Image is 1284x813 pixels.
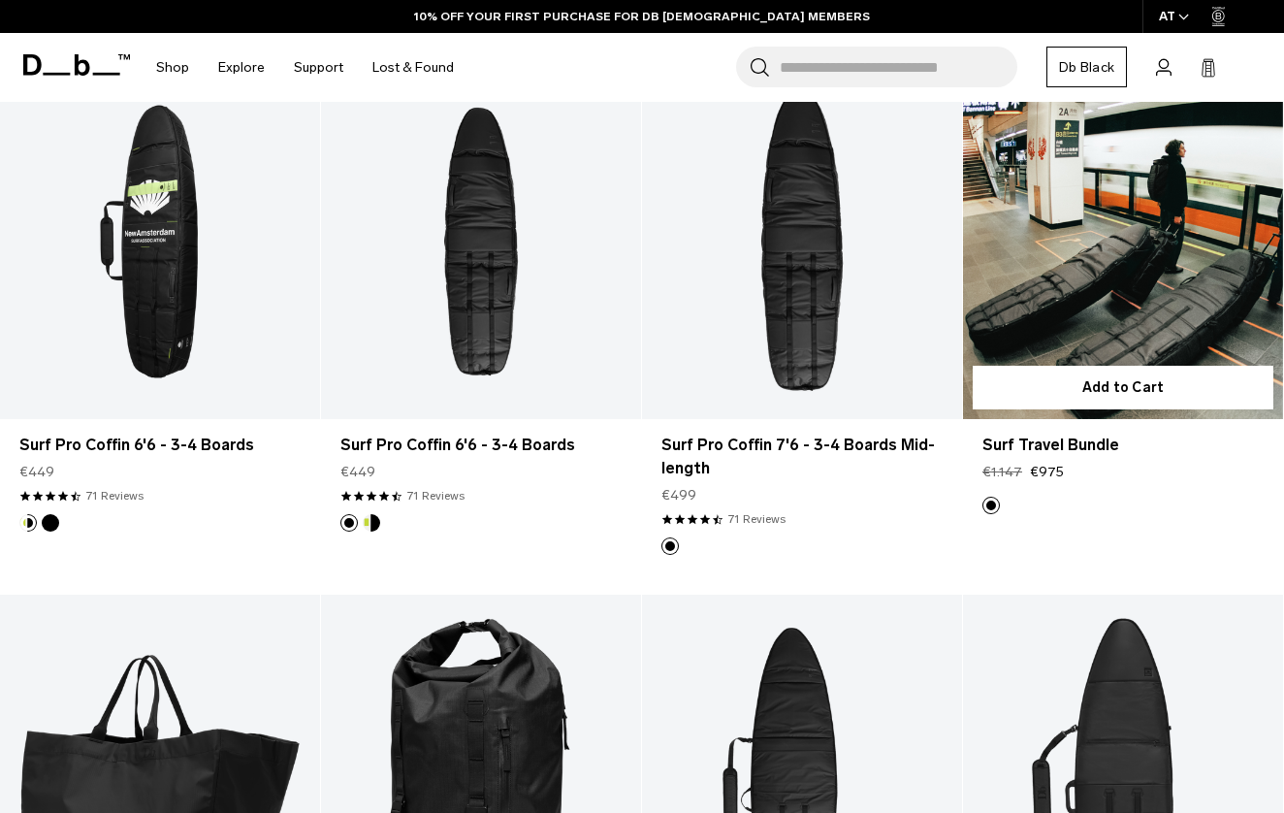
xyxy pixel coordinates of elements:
s: €1.147 [982,462,1022,482]
button: Db x New Amsterdam Surf Association [19,514,37,532]
nav: Main Navigation [142,33,468,102]
button: Black Out [661,537,679,555]
button: Black Out [42,514,59,532]
a: 71 reviews [86,487,144,504]
a: Surf Travel Bundle [982,434,1264,457]
span: €499 [661,485,696,505]
a: 10% OFF YOUR FIRST PURCHASE FOR DB [DEMOGRAPHIC_DATA] MEMBERS [414,8,870,25]
a: Explore [218,33,265,102]
span: €449 [340,462,375,482]
a: 71 reviews [407,487,465,504]
a: Surf Pro Coffin 6'6 - 3-4 Boards [340,434,622,457]
button: Black Out [982,497,1000,514]
a: 71 reviews [728,510,786,528]
a: Surf Pro Coffin 6'6 - 3-4 Boards [19,434,301,457]
a: Lost & Found [372,33,454,102]
a: Surf Pro Coffin 7'6 - 3-4 Boards Mid-length [661,434,943,480]
a: Surf Pro Coffin 7'6 - 3-4 Boards Mid-length [642,64,962,420]
button: Black Out [340,514,358,532]
button: Add to Cart [973,366,1273,409]
a: Surf Travel Bundle [963,64,1283,420]
span: €449 [19,462,54,482]
span: €975 [1030,462,1064,482]
a: Support [294,33,343,102]
button: Db x New Amsterdam Surf Association [363,514,380,532]
a: Shop [156,33,189,102]
a: Db Black [1046,47,1127,87]
a: Surf Pro Coffin 6'6 - 3-4 Boards [321,64,641,420]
